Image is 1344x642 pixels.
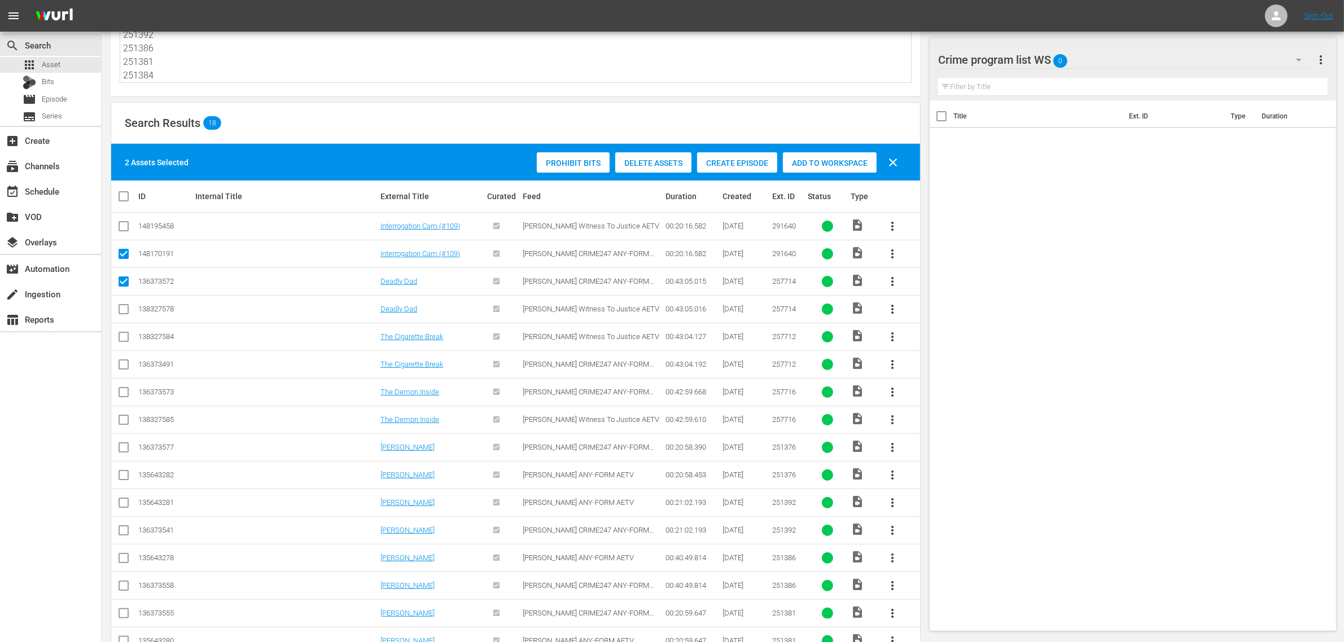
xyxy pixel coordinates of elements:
[772,249,796,258] span: 291640
[6,236,19,249] span: Overlays
[666,498,719,507] div: 00:21:02.193
[723,332,769,341] div: [DATE]
[851,522,864,536] span: Video
[772,581,796,590] span: 251386
[851,384,864,398] span: Video
[697,152,777,173] button: Create Episode
[879,351,906,378] button: more_vert
[380,192,484,201] div: External Title
[666,222,719,230] div: 00:20:16.582
[879,461,906,489] button: more_vert
[666,609,719,617] div: 00:20:59.647
[723,360,769,368] div: [DATE]
[772,332,796,341] span: 257712
[138,277,192,285] div: 136373572
[138,388,192,396] div: 136373573
[886,358,899,371] span: more_vert
[697,159,777,168] span: Create Episode
[523,360,654,377] span: [PERSON_NAME] CRIME247 ANY-FORM AETV
[879,517,906,544] button: more_vert
[723,388,769,396] div: [DATE]
[6,160,19,173] span: Channels
[723,609,769,617] div: [DATE]
[6,134,19,148] span: Create
[851,467,864,481] span: Video
[886,579,899,592] span: more_vert
[523,249,654,266] span: [PERSON_NAME] CRIME247 ANY-FORM AETV
[772,470,796,479] span: 251376
[851,329,864,342] span: Video
[886,551,899,565] span: more_vert
[380,360,443,368] a: The Cigarette Break
[1314,53,1328,67] span: more_vert
[851,218,864,232] span: Video
[879,406,906,433] button: more_vert
[723,498,769,507] div: [DATE]
[666,526,719,534] div: 00:21:02.193
[523,470,634,479] span: [PERSON_NAME] ANY-FORM AETV
[523,222,659,230] span: [PERSON_NAME] Witness To Justice AETV
[886,496,899,509] span: more_vert
[1224,100,1255,132] th: Type
[537,159,610,168] span: Prohibit Bits
[879,379,906,406] button: more_vert
[851,550,864,564] span: Video
[380,498,435,507] a: [PERSON_NAME]
[138,470,192,479] div: 135643282
[772,609,796,617] span: 251381
[783,159,877,168] span: Add to Workspace
[723,249,769,258] div: [DATE]
[6,210,19,224] span: VOD
[666,305,719,313] div: 00:43:05.016
[138,415,192,424] div: 138327585
[851,412,864,425] span: Video
[886,219,899,233] span: more_vert
[523,415,659,424] span: [PERSON_NAME] Witness To Justice AETV
[772,305,796,313] span: 257714
[380,581,435,590] a: [PERSON_NAME]
[6,185,19,199] span: Schedule
[723,305,769,313] div: [DATE]
[666,360,719,368] div: 00:43:04.192
[851,357,864,370] span: Video
[1123,100,1224,132] th: Ext. ID
[772,498,796,507] span: 251392
[666,277,719,285] div: 00:43:05.015
[6,39,19,52] span: Search
[487,192,519,201] div: Curated
[886,302,899,316] span: more_vert
[523,581,654,598] span: [PERSON_NAME] CRIME247 ANY-FORM AETV
[723,581,769,590] div: [DATE]
[523,526,654,543] span: [PERSON_NAME] CRIME247 ANY-FORM AETV
[138,360,192,368] div: 136373491
[879,600,906,627] button: more_vert
[138,249,192,258] div: 148170191
[772,553,796,562] span: 251386
[42,76,54,87] span: Bits
[772,415,796,424] span: 257716
[380,609,435,617] a: [PERSON_NAME]
[723,470,769,479] div: [DATE]
[851,301,864,315] span: Video
[42,111,62,122] span: Series
[615,159,691,168] span: Delete Assets
[772,192,804,201] div: Ext. ID
[879,544,906,571] button: more_vert
[138,581,192,590] div: 136373558
[123,31,911,82] textarea: 291640 257714 257712 257716 251376 251392 251386 251381 251384
[23,93,36,106] span: Episode
[879,434,906,461] button: more_vert
[523,192,662,201] div: Feed
[666,470,719,479] div: 00:20:58.453
[125,157,189,168] div: 2 Assets Selected
[615,152,691,173] button: Delete Assets
[6,288,19,301] span: Ingestion
[523,332,659,341] span: [PERSON_NAME] Witness To Justice AETV
[851,192,875,201] div: Type
[42,94,67,105] span: Episode
[723,443,769,451] div: [DATE]
[879,268,906,295] button: more_vert
[666,332,719,341] div: 00:43:04.127
[23,58,36,72] span: Asset
[886,524,899,537] span: more_vert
